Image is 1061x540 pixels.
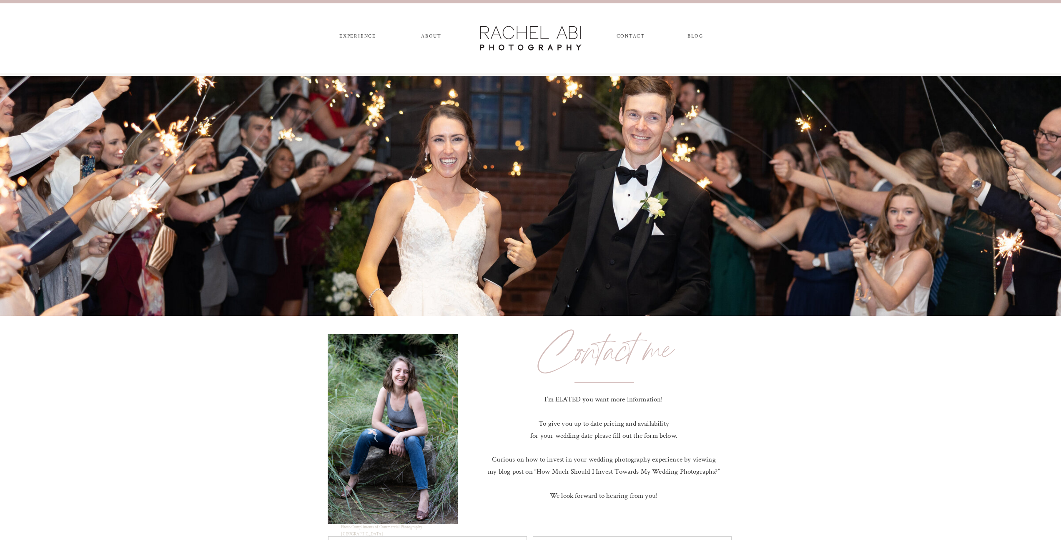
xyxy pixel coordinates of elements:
[477,394,731,512] a: I’m ELATED you want more information!To give you up to date pricing and availabilityfor your wedd...
[680,33,711,43] a: blog
[477,394,731,512] p: I’m ELATED you want more information! To give you up to date pricing and availability for your we...
[617,33,645,43] a: CONTACT
[420,33,443,43] a: ABOUT
[336,33,380,43] a: experience
[486,322,722,383] a: Contact me
[341,524,458,533] a: Photo Compliments of Commercial Photography [GEOGRAPHIC_DATA]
